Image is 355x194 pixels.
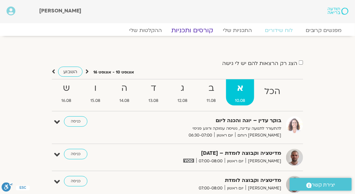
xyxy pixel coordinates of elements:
[53,81,80,96] strong: ש
[141,176,281,185] strong: מדיטציה וקבוצה לומדת
[169,79,196,105] a: ג12.08
[141,149,281,158] strong: מדיטציה וקבוצה לומדת – [DATE]
[196,185,225,192] span: 07:00-08:00
[299,27,348,34] a: מפגשים קרובים
[198,97,225,104] span: 11.08
[58,67,83,77] a: השבוע
[111,79,138,105] a: ה14.08
[123,27,168,34] a: ההקלטות שלי
[169,81,196,96] strong: ג
[82,81,109,96] strong: ו
[140,79,167,105] a: ד13.08
[290,178,352,191] a: יצירת קשר
[140,81,167,96] strong: ד
[141,116,281,125] strong: בוקר עדין – יוגה והכנה ליום
[183,159,194,163] img: vodicon
[53,79,80,105] a: ש16.08
[186,132,214,139] span: 06:30-07:00
[225,185,246,192] span: יום ראשון
[225,158,246,165] span: יום ראשון
[64,116,87,127] a: כניסה
[111,81,138,96] strong: ה
[82,97,109,104] span: 15.08
[39,7,82,14] span: [PERSON_NAME]
[255,79,289,105] a: הכל
[198,81,225,96] strong: ב
[198,79,225,105] a: ב11.08
[196,158,225,165] span: 07:00-08:00
[246,158,281,165] span: [PERSON_NAME]
[63,69,77,75] span: השבוע
[246,185,281,192] span: [PERSON_NAME]
[169,97,196,104] span: 12.08
[222,60,297,66] label: הצג רק הרצאות להם יש לי גישה
[258,27,299,34] a: לוח שידורים
[93,69,134,76] p: אוגוסט 10 - אוגוסט 16
[312,181,335,189] span: יצירת קשר
[64,176,87,186] a: כניסה
[255,84,289,99] strong: הכל
[214,132,235,139] span: יום ראשון
[226,81,254,96] strong: א
[163,26,221,34] a: קורסים ותכניות
[216,27,258,34] a: התכניות שלי
[226,79,254,105] a: א10.08
[53,97,80,104] span: 16.08
[140,97,167,104] span: 13.08
[111,97,138,104] span: 14.08
[141,125,281,132] p: להתעורר לתנועה עדינה, נשימה עמוקה ורוגע פנימי
[7,27,348,34] nav: Menu
[235,132,281,139] span: [PERSON_NAME] רוחם
[226,97,254,104] span: 10.08
[64,149,87,159] a: כניסה
[82,79,109,105] a: ו15.08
